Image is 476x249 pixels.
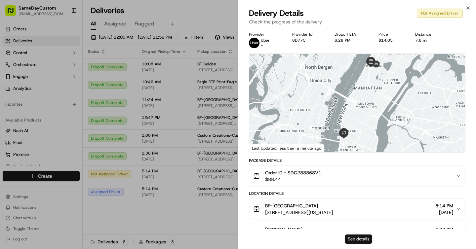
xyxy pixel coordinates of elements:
div: Provider [249,32,282,37]
p: Uber [261,38,270,43]
span: [PERSON_NAME] [265,226,302,233]
button: See details [345,234,372,244]
div: Package Details [249,158,465,163]
a: Powered byPylon [47,23,80,28]
span: - [261,43,263,48]
span: Pylon [66,23,80,28]
div: Price [378,32,405,37]
div: Distance [415,32,443,37]
div: 6:28 PM [335,38,368,43]
span: Order ID - SDC288868V1 [265,169,321,176]
div: $14.05 [378,38,405,43]
span: BF-[GEOGRAPHIC_DATA] [265,202,318,209]
div: Location Details [249,191,465,196]
span: 5:14 PM [435,202,453,209]
button: BF-[GEOGRAPHIC_DATA][STREET_ADDRESS][US_STATE]5:14 PM[DATE] [249,198,465,220]
img: uber-new-logo.jpeg [249,38,259,48]
div: Dropoff ETA [335,32,368,37]
div: Provider Id [292,32,324,37]
button: 8D77C [292,38,305,43]
span: $88.44 [265,176,321,183]
p: Check the progress of the delivery [249,18,465,25]
span: [STREET_ADDRESS][US_STATE] [265,209,333,216]
span: 5:44 PM [435,226,453,233]
button: Order ID - SDC288868V1$88.44 [249,165,465,187]
div: 7.6 mi [415,38,443,43]
span: Delivery Details [249,8,304,18]
span: [DATE] [435,209,453,216]
button: [PERSON_NAME]5:44 PM [249,222,465,243]
div: Last Updated: less than a minute ago [249,144,324,152]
